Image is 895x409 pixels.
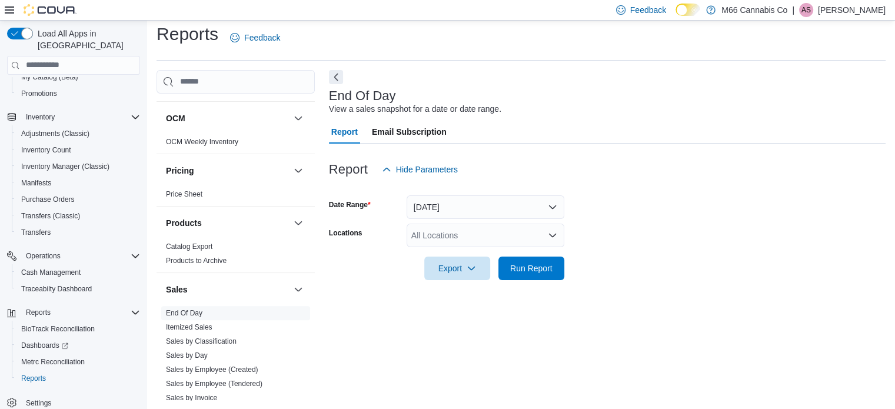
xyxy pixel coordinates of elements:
button: Sales [166,284,289,295]
button: Pricing [291,164,305,178]
a: Reports [16,371,51,385]
label: Date Range [329,200,371,210]
a: Dashboards [16,338,73,353]
span: Traceabilty Dashboard [21,284,92,294]
a: Traceabilty Dashboard [16,282,97,296]
a: Metrc Reconciliation [16,355,89,369]
span: Operations [21,249,140,263]
a: Sales by Day [166,351,208,360]
span: Purchase Orders [21,195,75,204]
span: Email Subscription [372,120,447,144]
span: End Of Day [166,308,202,318]
a: Purchase Orders [16,192,79,207]
a: Inventory Count [16,143,76,157]
span: Itemized Sales [166,322,212,332]
span: Inventory Count [21,145,71,155]
input: Dark Mode [676,4,700,16]
p: [PERSON_NAME] [818,3,886,17]
span: Run Report [510,262,553,274]
button: Adjustments (Classic) [12,125,145,142]
button: OCM [166,112,289,124]
span: Sales by Classification [166,337,237,346]
a: My Catalog (Beta) [16,70,83,84]
span: BioTrack Reconciliation [21,324,95,334]
span: Cash Management [21,268,81,277]
a: Transfers (Classic) [16,209,85,223]
a: Loyalty Redemption Values [166,85,251,94]
span: Transfers (Classic) [21,211,80,221]
span: Report [331,120,358,144]
span: Load All Apps in [GEOGRAPHIC_DATA] [33,28,140,51]
a: Adjustments (Classic) [16,127,94,141]
span: Reports [21,305,140,320]
button: Hide Parameters [377,158,463,181]
span: Feedback [244,32,280,44]
button: Inventory Count [12,142,145,158]
span: Feedback [630,4,666,16]
button: Promotions [12,85,145,102]
a: Transfers [16,225,55,240]
span: Manifests [21,178,51,188]
button: Cash Management [12,264,145,281]
a: Manifests [16,176,56,190]
span: BioTrack Reconciliation [16,322,140,336]
div: Angela Sunyog [799,3,813,17]
span: Metrc Reconciliation [16,355,140,369]
span: Dashboards [16,338,140,353]
a: Catalog Export [166,242,212,251]
button: Transfers [12,224,145,241]
h1: Reports [157,22,218,46]
span: Adjustments (Classic) [21,129,89,138]
span: Operations [26,251,61,261]
button: OCM [291,111,305,125]
button: Export [424,257,490,280]
a: Dashboards [12,337,145,354]
span: Products to Archive [166,256,227,265]
span: Promotions [16,87,140,101]
a: Sales by Employee (Created) [166,365,258,374]
p: M66 Cannabis Co [721,3,787,17]
h3: Sales [166,284,188,295]
button: Sales [291,282,305,297]
span: My Catalog (Beta) [16,70,140,84]
span: Sales by Invoice [166,393,217,403]
span: Inventory Manager (Classic) [16,159,140,174]
span: Price Sheet [166,189,202,199]
span: Reports [21,374,46,383]
div: Products [157,240,315,272]
a: Price Sheet [166,190,202,198]
span: Inventory [26,112,55,122]
span: Adjustments (Classic) [16,127,140,141]
button: Purchase Orders [12,191,145,208]
a: Promotions [16,87,62,101]
button: My Catalog (Beta) [12,69,145,85]
img: Cova [24,4,76,16]
button: BioTrack Reconciliation [12,321,145,337]
span: Reports [16,371,140,385]
button: Reports [2,304,145,321]
button: Reports [21,305,55,320]
a: End Of Day [166,309,202,317]
button: Metrc Reconciliation [12,354,145,370]
div: View a sales snapshot for a date or date range. [329,103,501,115]
span: Transfers [16,225,140,240]
h3: Report [329,162,368,177]
span: My Catalog (Beta) [21,72,78,82]
button: Operations [2,248,145,264]
button: Inventory [21,110,59,124]
label: Locations [329,228,362,238]
button: Reports [12,370,145,387]
button: Run Report [498,257,564,280]
span: Inventory Manager (Classic) [21,162,109,171]
span: Sales by Employee (Tendered) [166,379,262,388]
span: Purchase Orders [16,192,140,207]
button: Manifests [12,175,145,191]
span: Inventory Count [16,143,140,157]
h3: Pricing [166,165,194,177]
a: Sales by Classification [166,337,237,345]
h3: End Of Day [329,89,396,103]
span: Hide Parameters [396,164,458,175]
a: BioTrack Reconciliation [16,322,99,336]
